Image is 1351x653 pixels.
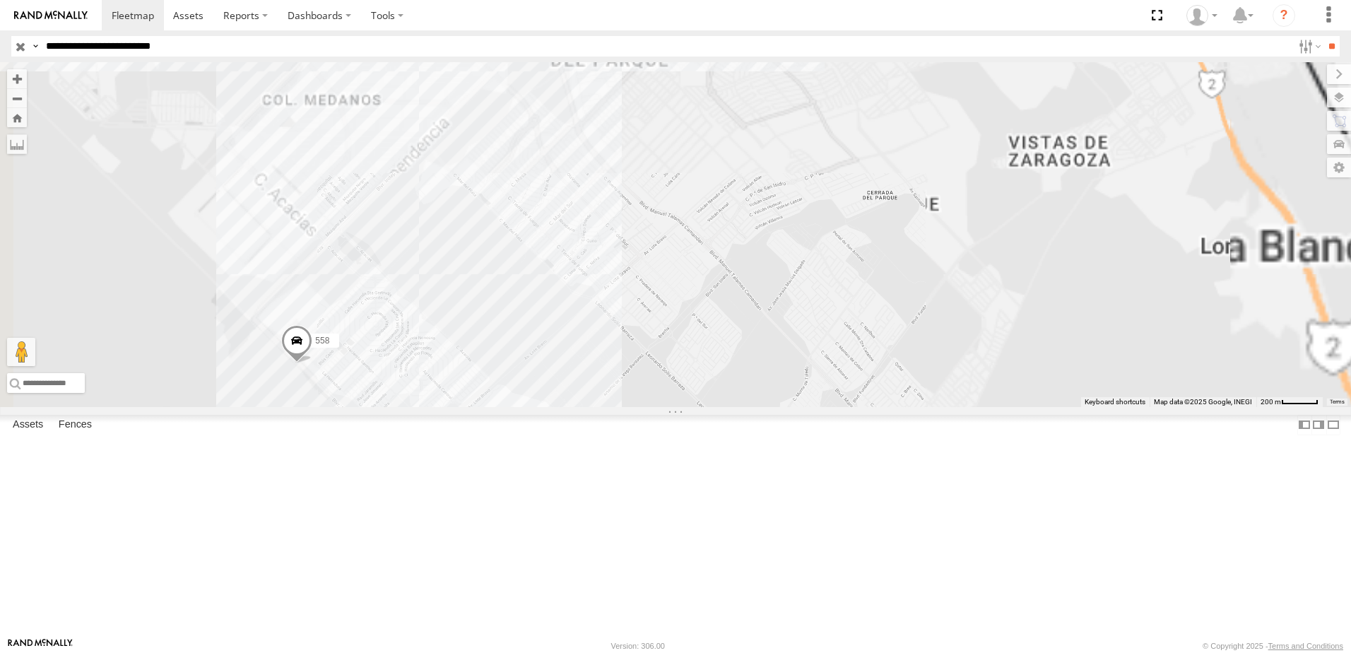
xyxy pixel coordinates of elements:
[1203,642,1343,650] div: © Copyright 2025 -
[7,108,27,127] button: Zoom Home
[7,69,27,88] button: Zoom in
[7,338,35,366] button: Drag Pegman onto the map to open Street View
[6,415,50,435] label: Assets
[7,134,27,154] label: Measure
[1311,415,1326,435] label: Dock Summary Table to the Right
[1293,36,1323,57] label: Search Filter Options
[1330,399,1345,405] a: Terms (opens in new tab)
[30,36,41,57] label: Search Query
[7,88,27,108] button: Zoom out
[14,11,88,20] img: rand-logo.svg
[1181,5,1222,26] div: omar hernandez
[1326,415,1340,435] label: Hide Summary Table
[1297,415,1311,435] label: Dock Summary Table to the Left
[8,639,73,653] a: Visit our Website
[1085,397,1145,407] button: Keyboard shortcuts
[315,336,329,346] span: 558
[1327,158,1351,177] label: Map Settings
[1256,397,1323,407] button: Map Scale: 200 m per 49 pixels
[1154,398,1252,406] span: Map data ©2025 Google, INEGI
[611,642,665,650] div: Version: 306.00
[1273,4,1295,27] i: ?
[52,415,99,435] label: Fences
[1268,642,1343,650] a: Terms and Conditions
[1261,398,1281,406] span: 200 m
